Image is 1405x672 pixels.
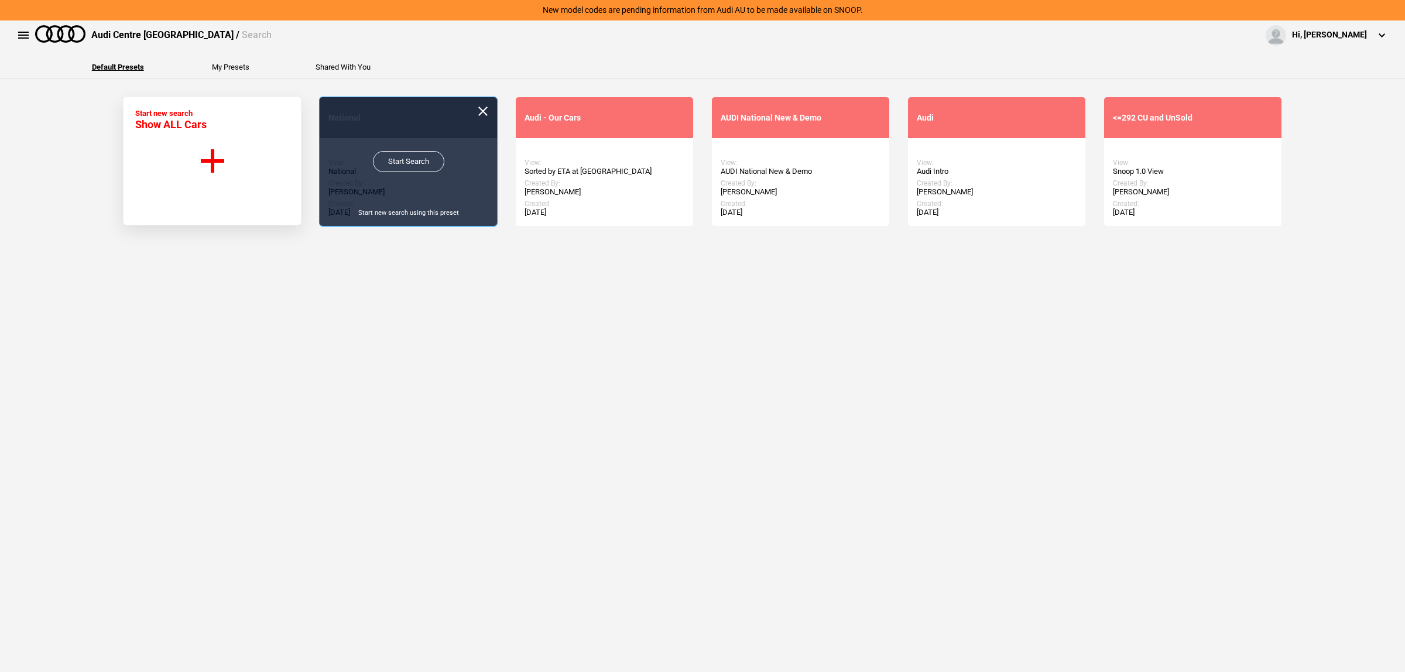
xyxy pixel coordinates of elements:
div: Created By: [1113,179,1273,187]
div: Created By: [917,179,1077,187]
div: Created By: [721,179,880,187]
div: <=292 CU and UnSold [1113,113,1273,123]
div: Created: [525,200,684,208]
a: Start Search [373,151,444,172]
div: [PERSON_NAME] [917,187,1077,197]
div: View: [721,159,880,167]
div: Start new search [135,109,207,131]
img: audi.png [35,25,85,43]
div: View: [917,159,1077,167]
div: Audi - Our Cars [525,113,684,123]
span: Show ALL Cars [135,118,207,131]
div: Created: [1113,200,1273,208]
div: Created: [917,200,1077,208]
div: [PERSON_NAME] [1113,187,1273,197]
div: View: [1113,159,1273,167]
div: [DATE] [721,208,880,217]
span: Search [242,29,272,40]
button: Start new search Show ALL Cars [123,97,301,225]
button: Default Presets [92,63,144,71]
div: Hi, [PERSON_NAME] [1292,29,1367,41]
div: [DATE] [917,208,1077,217]
div: Audi Intro [917,167,1077,176]
div: Audi Centre [GEOGRAPHIC_DATA] / [91,29,272,42]
div: AUDI National New & Demo [721,113,880,123]
button: My Presets [212,63,249,71]
div: View: [525,159,684,167]
div: Audi [917,113,1077,123]
div: Snoop 1.0 View [1113,167,1273,176]
div: Created By: [525,179,684,187]
button: Shared With You [316,63,371,71]
div: AUDI National New & Demo [721,167,880,176]
div: Created: [721,200,880,208]
div: [PERSON_NAME] [525,187,684,197]
div: [DATE] [525,208,684,217]
div: Sorted by ETA at [GEOGRAPHIC_DATA] [525,167,684,176]
div: [DATE] [1113,208,1273,217]
div: [PERSON_NAME] [721,187,880,197]
div: Start new search using this preset [320,208,497,217]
